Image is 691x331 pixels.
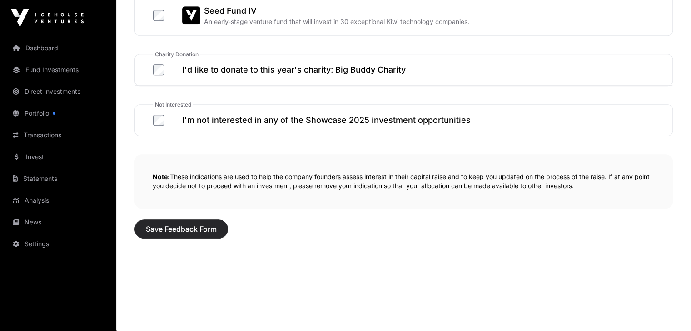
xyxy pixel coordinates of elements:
[7,234,109,254] a: Settings
[134,219,228,239] button: Save Feedback Form
[7,60,109,80] a: Fund Investments
[153,10,164,21] input: Seed Fund IVSeed Fund IVAn early-stage venture fund that will invest in 30 exceptional Kiwi techn...
[646,287,691,331] iframe: Chat Widget
[146,224,217,234] span: Save Feedback Form
[204,5,469,17] h2: Seed Fund IV
[7,190,109,210] a: Analysis
[153,64,164,75] input: I'd like to donate to this year's charity: Big Buddy Charity
[182,114,471,127] h2: I'm not interested in any of the Showcase 2025 investment opportunities
[7,38,109,58] a: Dashboard
[153,115,164,126] input: I'm not interested in any of the Showcase 2025 investment opportunities
[182,6,200,24] img: Seed Fund IV
[7,147,109,167] a: Invest
[7,169,109,189] a: Statements
[7,82,109,102] a: Direct Investments
[11,9,84,27] img: Icehouse Ventures Logo
[7,212,109,232] a: News
[153,51,200,58] span: Charity Donation
[182,63,406,76] h2: I'd like to donate to this year's charity: Big Buddy Charity
[134,154,673,209] p: These indications are used to help the company founders assess interest in their capital raise an...
[204,17,469,26] p: An early-stage venture fund that will invest in 30 exceptional Kiwi technology companies.
[7,103,109,123] a: Portfolio
[153,101,193,108] span: Not Interested
[153,173,170,180] strong: Note:
[7,125,109,145] a: Transactions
